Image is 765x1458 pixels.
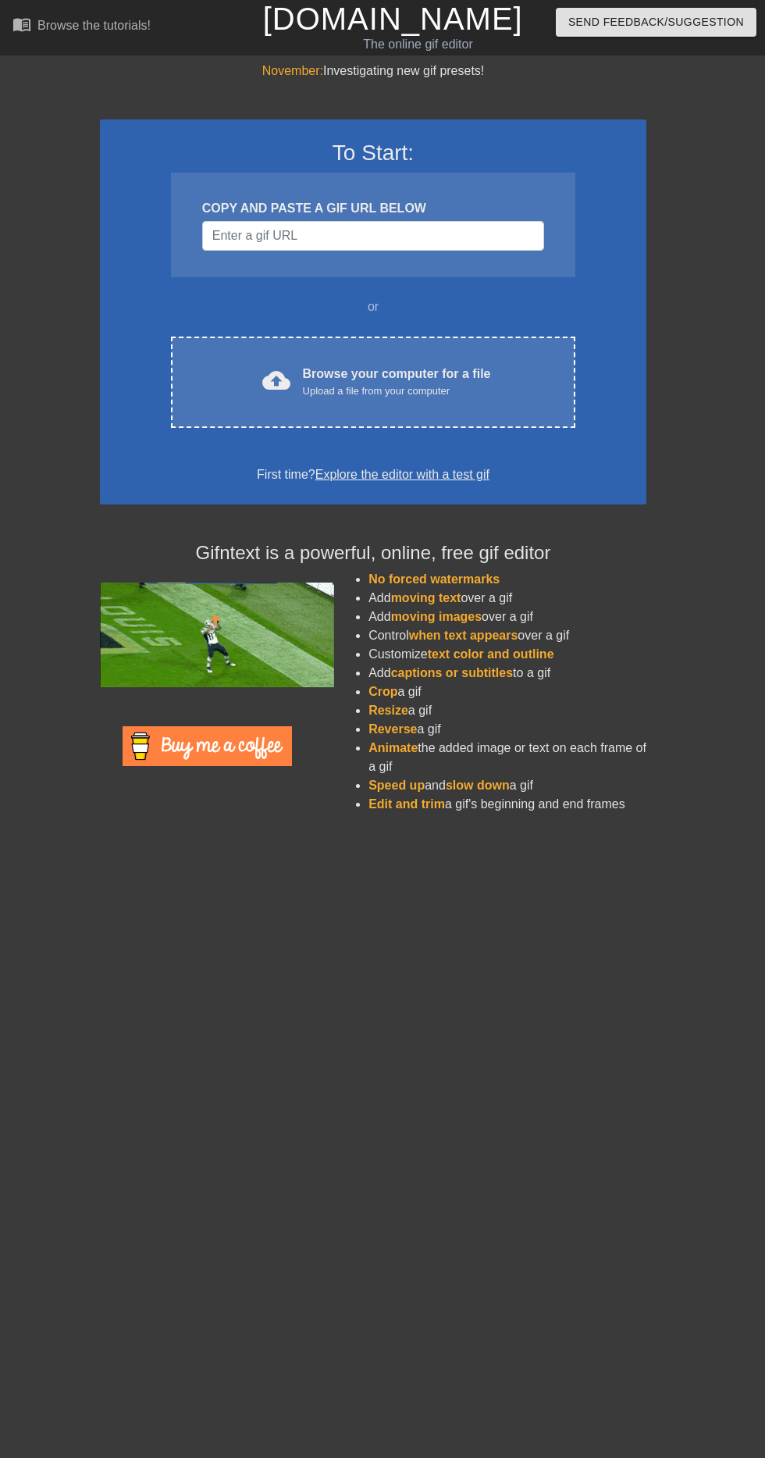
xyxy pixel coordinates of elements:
li: the added image or text on each frame of a gif [368,739,646,776]
a: [DOMAIN_NAME] [263,2,523,36]
span: moving images [391,610,482,623]
a: Browse the tutorials! [12,15,151,39]
img: Buy Me A Coffee [123,726,292,766]
div: First time? [120,465,626,484]
span: text color and outline [428,647,554,661]
li: Add over a gif [368,589,646,608]
span: Crop [368,685,397,698]
span: No forced watermarks [368,572,500,586]
div: Investigating new gif presets! [100,62,646,80]
span: slow down [446,779,510,792]
li: a gif [368,720,646,739]
li: a gif's beginning and end frames [368,795,646,814]
span: Resize [368,704,408,717]
li: Add over a gif [368,608,646,626]
input: Username [202,221,544,251]
span: moving text [391,591,461,604]
div: COPY AND PASTE A GIF URL BELOW [202,199,544,218]
span: menu_book [12,15,31,34]
li: a gif [368,701,646,720]
div: The online gif editor [263,35,574,54]
div: Browse your computer for a file [303,365,491,399]
span: Send Feedback/Suggestion [568,12,744,32]
div: Browse the tutorials! [37,19,151,32]
img: football_small.gif [100,583,334,687]
div: or [141,298,606,316]
li: Control over a gif [368,626,646,645]
li: and a gif [368,776,646,795]
li: a gif [368,683,646,701]
h3: To Start: [120,140,626,166]
li: Customize [368,645,646,664]
span: Animate [368,741,418,754]
span: November: [262,64,323,77]
span: when text appears [409,629,518,642]
span: Edit and trim [368,797,445,811]
div: Upload a file from your computer [303,383,491,399]
li: Add to a gif [368,664,646,683]
span: cloud_upload [262,366,290,394]
span: Reverse [368,722,417,736]
a: Explore the editor with a test gif [315,468,489,481]
h4: Gifntext is a powerful, online, free gif editor [100,542,646,565]
button: Send Feedback/Suggestion [556,8,756,37]
span: Speed up [368,779,425,792]
span: captions or subtitles [391,666,513,679]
